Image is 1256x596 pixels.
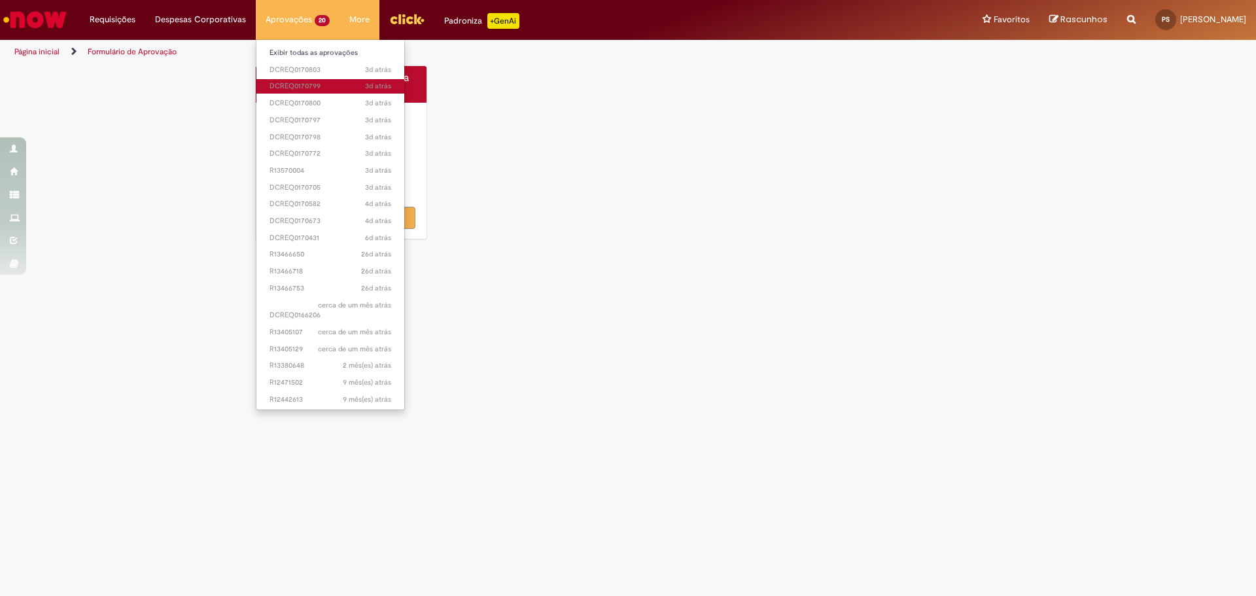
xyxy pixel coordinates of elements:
[487,13,519,29] p: +GenAi
[256,96,404,111] a: Aberto DCREQ0170800 :
[343,377,391,387] span: 9 mês(es) atrás
[318,344,391,354] time: 17/08/2025 21:36:49
[365,233,391,243] span: 6d atrás
[361,249,391,259] time: 04/09/2025 09:17:29
[256,79,404,94] a: Aberto DCREQ0170799 :
[365,149,391,158] time: 27/09/2025 03:53:59
[444,13,519,29] div: Padroniza
[270,199,391,209] span: DCREQ0170582
[365,149,391,158] span: 3d atrás
[343,360,391,370] span: 2 mês(es) atrás
[365,166,391,175] time: 26/09/2025 16:18:14
[256,39,405,410] ul: Aprovações
[10,40,828,64] ul: Trilhas de página
[270,344,391,355] span: R13405129
[365,199,391,209] span: 4d atrás
[1,7,69,33] img: ServiceNow
[270,65,391,75] span: DCREQ0170803
[365,132,391,142] span: 3d atrás
[270,98,391,109] span: DCREQ0170800
[365,81,391,91] time: 27/09/2025 03:54:09
[256,130,404,145] a: Aberto DCREQ0170798 :
[88,46,177,57] a: Formulário de Aprovação
[1180,14,1246,25] span: [PERSON_NAME]
[365,115,391,125] span: 3d atrás
[994,13,1030,26] span: Favoritos
[90,13,135,26] span: Requisições
[256,376,404,390] a: Aberto R12471502 :
[349,13,370,26] span: More
[270,394,391,405] span: R12442613
[365,166,391,175] span: 3d atrás
[256,214,404,228] a: Aberto DCREQ0170673 :
[365,65,391,75] time: 27/09/2025 03:54:10
[270,166,391,176] span: R13570004
[318,327,391,337] time: 17/08/2025 21:41:28
[256,46,404,60] a: Exibir todas as aprovações
[365,183,391,192] span: 3d atrás
[256,359,404,373] a: Aberto R13380648 :
[270,360,391,371] span: R13380648
[365,98,391,108] time: 27/09/2025 03:54:09
[1049,14,1108,26] a: Rascunhos
[256,247,404,262] a: Aberto R13466650 :
[318,344,391,354] span: cerca de um mês atrás
[361,249,391,259] span: 26d atrás
[365,98,391,108] span: 3d atrás
[361,283,391,293] span: 26d atrás
[270,216,391,226] span: DCREQ0170673
[365,183,391,192] time: 26/09/2025 15:55:20
[270,266,391,277] span: R13466718
[266,13,312,26] span: Aprovações
[361,266,391,276] time: 04/09/2025 09:10:59
[256,181,404,195] a: Aberto DCREQ0170705 :
[270,183,391,193] span: DCREQ0170705
[270,283,391,294] span: R13466753
[389,9,425,29] img: click_logo_yellow_360x200.png
[1060,13,1108,26] span: Rascunhos
[1162,15,1170,24] span: PS
[256,164,404,178] a: Aberto R13570004 :
[256,325,404,340] a: Aberto R13405107 :
[365,81,391,91] span: 3d atrás
[256,264,404,279] a: Aberto R13466718 :
[365,199,391,209] time: 26/09/2025 03:53:56
[256,342,404,357] a: Aberto R13405129 :
[343,377,391,387] time: 06/01/2025 08:59:38
[343,394,391,404] span: 9 mês(es) atrás
[361,266,391,276] span: 26d atrás
[256,113,404,128] a: Aberto DCREQ0170797 :
[361,283,391,293] time: 04/09/2025 08:59:14
[365,65,391,75] span: 3d atrás
[270,81,391,92] span: DCREQ0170799
[270,132,391,143] span: DCREQ0170798
[270,327,391,338] span: R13405107
[343,394,391,404] time: 27/12/2024 09:59:12
[270,115,391,126] span: DCREQ0170797
[256,147,404,161] a: Aberto DCREQ0170772 :
[256,393,404,407] a: Aberto R12442613 :
[365,233,391,243] time: 24/09/2025 03:56:02
[270,233,391,243] span: DCREQ0170431
[365,132,391,142] time: 27/09/2025 03:54:08
[318,300,391,310] time: 25/08/2025 17:13:00
[318,300,391,310] span: cerca de um mês atrás
[256,281,404,296] a: Aberto R13466753 :
[14,46,60,57] a: Página inicial
[315,15,330,26] span: 20
[270,377,391,388] span: R12471502
[270,300,391,321] span: DCREQ0166206
[256,231,404,245] a: Aberto DCREQ0170431 :
[256,197,404,211] a: Aberto DCREQ0170582 :
[365,115,391,125] time: 27/09/2025 03:54:08
[365,216,391,226] span: 4d atrás
[365,216,391,226] time: 26/09/2025 03:53:20
[256,63,404,77] a: Aberto DCREQ0170803 :
[155,13,246,26] span: Despesas Corporativas
[270,149,391,159] span: DCREQ0170772
[256,298,404,323] a: Aberto DCREQ0166206 :
[270,249,391,260] span: R13466650
[318,327,391,337] span: cerca de um mês atrás
[343,360,391,370] time: 14/08/2025 08:44:12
